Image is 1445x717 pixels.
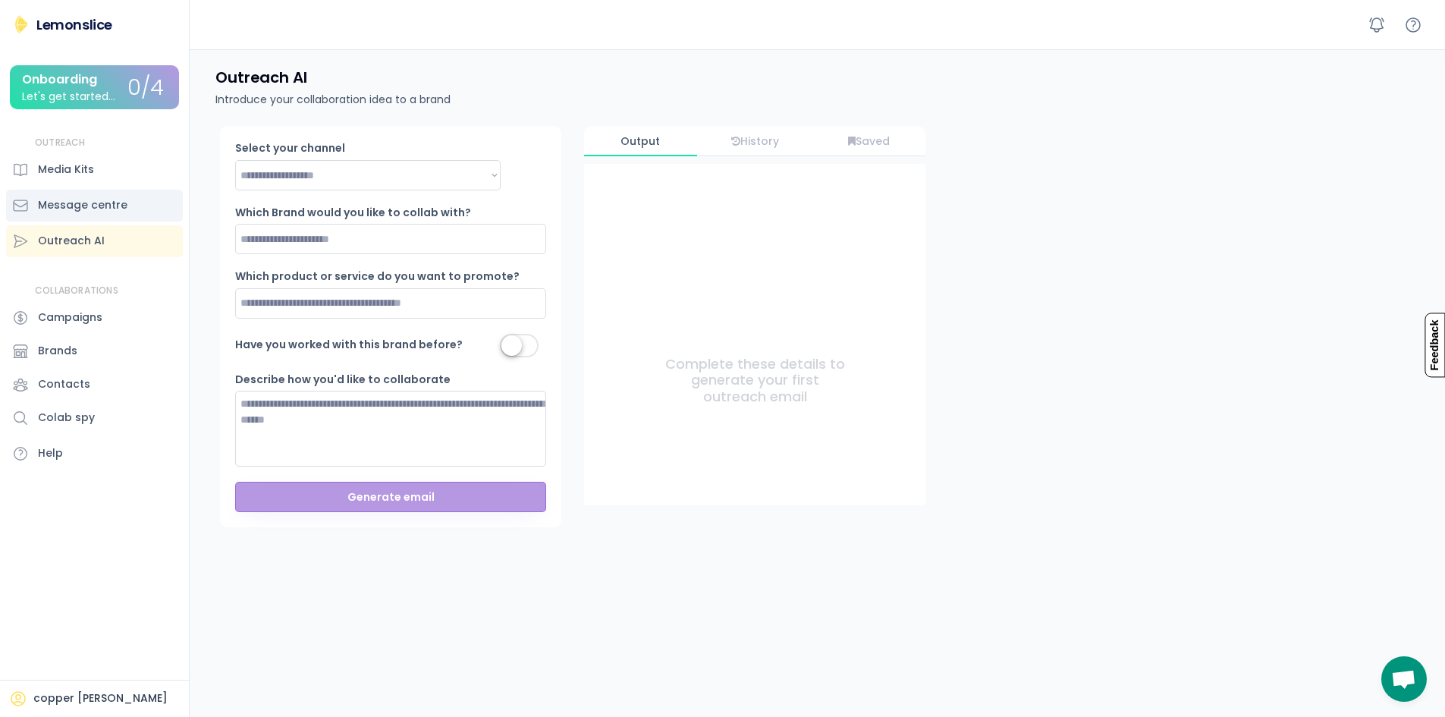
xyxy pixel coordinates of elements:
[215,68,307,87] h4: Outreach AI
[235,373,451,388] div: Describe how you'd like to collaborate
[38,162,94,178] div: Media Kits
[235,482,546,512] button: Generate email
[22,73,97,86] div: Onboarding
[127,77,164,100] div: 0/4
[699,135,812,148] div: History
[35,137,86,149] div: OUTREACH
[660,356,850,405] div: Complete these details to generate your first outreach email
[38,197,127,213] div: Message centre
[33,691,168,706] div: copper [PERSON_NAME]
[813,135,926,148] div: Saved
[235,206,471,221] div: Which Brand would you like to collab with?
[38,233,105,249] div: Outreach AI
[12,15,30,33] img: Lemonslice
[38,310,102,325] div: Campaigns
[235,269,520,285] div: Which product or service do you want to promote?
[22,91,115,102] div: Let's get started...
[215,92,451,108] div: Introduce your collaboration idea to a brand
[35,285,118,297] div: COLLABORATIONS
[235,338,463,353] div: Have you worked with this brand before?
[36,15,112,34] div: Lemonslice
[38,343,77,359] div: Brands
[38,376,90,392] div: Contacts
[1381,656,1427,702] div: Open chat
[38,410,95,426] div: Colab spy
[584,135,697,148] div: Output
[38,445,63,461] div: Help
[235,141,387,156] div: Select your channel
